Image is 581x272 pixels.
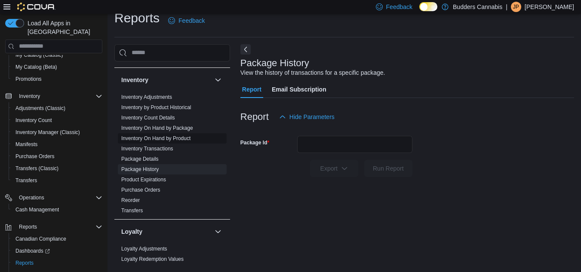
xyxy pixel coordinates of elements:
span: Cash Management [15,206,59,213]
span: Inventory Manager (Classic) [12,127,102,138]
span: Dashboards [12,246,102,256]
a: Inventory Transactions [121,146,173,152]
a: Reorder [121,197,140,203]
h3: Inventory [121,76,148,84]
span: Inventory by Product Historical [121,104,191,111]
span: My Catalog (Beta) [15,64,57,70]
button: Inventory [2,90,106,102]
button: Inventory [213,75,223,85]
span: Feedback [178,16,205,25]
a: Transfers [12,175,40,186]
span: Report [242,81,261,98]
a: Loyalty Redemption Values [121,256,184,262]
span: Adjustments (Classic) [15,105,65,112]
a: Manifests [12,139,41,150]
span: Promotions [15,76,42,83]
a: Package Details [121,156,159,162]
h1: Reports [114,9,160,27]
span: JP [513,2,519,12]
span: Email Subscription [272,81,326,98]
div: Loyalty [114,244,230,268]
a: Inventory On Hand by Package [121,125,193,131]
div: Inventory [114,92,230,219]
a: Canadian Compliance [12,234,70,244]
button: Cash Management [9,204,106,216]
span: Purchase Orders [15,153,55,160]
span: Inventory On Hand by Package [121,125,193,131]
span: Feedback [386,3,412,11]
span: Manifests [15,141,37,148]
span: Reports [12,258,102,268]
button: My Catalog (Classic) [9,49,106,61]
span: Inventory [15,91,102,101]
button: Manifests [9,138,106,150]
button: Export [310,160,358,177]
button: Transfers [9,174,106,186]
span: Reports [15,222,102,232]
button: Purchase Orders [9,150,106,162]
span: Inventory Count [15,117,52,124]
input: Dark Mode [419,2,437,11]
a: Inventory Count [12,115,55,125]
span: Package History [121,166,159,173]
span: Purchase Orders [121,186,160,193]
button: Inventory Manager (Classic) [9,126,106,138]
a: Reports [12,258,37,268]
a: Feedback [165,12,208,29]
button: Run Report [364,160,412,177]
button: Reports [2,221,106,233]
button: Operations [2,192,106,204]
a: Purchase Orders [12,151,58,162]
a: Adjustments (Classic) [12,103,69,113]
img: Cova [17,3,55,11]
a: Inventory Adjustments [121,94,172,100]
span: Inventory Count [12,115,102,125]
button: Inventory [15,91,43,101]
button: Reports [9,257,106,269]
span: Loyalty Adjustments [121,245,167,252]
h3: Report [240,112,269,122]
a: Inventory On Hand by Product [121,135,191,141]
h3: Loyalty [121,227,142,236]
p: [PERSON_NAME] [525,2,574,12]
span: Reports [15,260,34,266]
button: Promotions [9,73,106,85]
span: Purchase Orders [12,151,102,162]
span: Dashboards [15,248,50,254]
div: View the history of transactions for a specific package. [240,68,385,77]
span: Operations [19,194,44,201]
span: Canadian Compliance [12,234,102,244]
span: Operations [15,193,102,203]
button: Next [240,44,251,55]
span: Canadian Compliance [15,235,66,242]
a: Transfers [121,208,143,214]
a: Transfers (Classic) [12,163,62,174]
span: Reorder [121,197,140,204]
a: Inventory Count Details [121,115,175,121]
a: GL Transactions [121,56,159,62]
span: Loyalty Redemption Values [121,256,184,263]
span: Hide Parameters [289,113,335,121]
button: Inventory Count [9,114,106,126]
span: Inventory Adjustments [121,94,172,101]
a: Promotions [12,74,45,84]
span: Inventory Transactions [121,145,173,152]
a: My Catalog (Beta) [12,62,61,72]
span: Inventory Manager (Classic) [15,129,80,136]
button: Loyalty [213,226,223,237]
a: Package History [121,166,159,172]
span: Export [315,160,353,177]
button: My Catalog (Beta) [9,61,106,73]
span: Inventory On Hand by Product [121,135,191,142]
span: Promotions [12,74,102,84]
span: Package Details [121,156,159,162]
button: Operations [15,193,48,203]
span: Transfers [12,175,102,186]
span: Transfers (Classic) [15,165,58,172]
span: Manifests [12,139,102,150]
button: Transfers (Classic) [9,162,106,174]
h3: Package History [240,58,309,68]
span: Run Report [373,164,404,173]
a: Product Expirations [121,177,166,183]
p: | [506,2,507,12]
